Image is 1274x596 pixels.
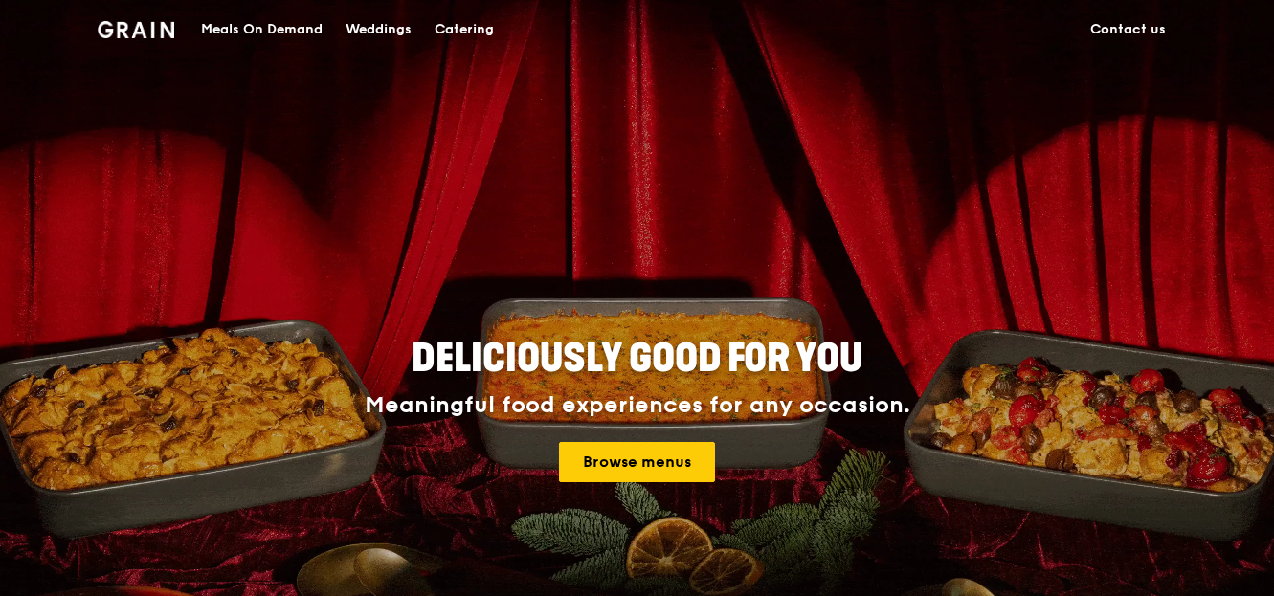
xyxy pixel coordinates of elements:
div: Weddings [346,1,412,58]
a: Contact us [1079,1,1177,58]
div: Meaningful food experiences for any occasion. [293,392,982,419]
img: Grain [98,21,175,38]
a: Browse menus [559,442,715,482]
a: Catering [423,1,505,58]
div: Catering [435,1,494,58]
span: Deliciously good for you [412,336,862,382]
a: Weddings [334,1,423,58]
div: Meals On Demand [201,1,323,58]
